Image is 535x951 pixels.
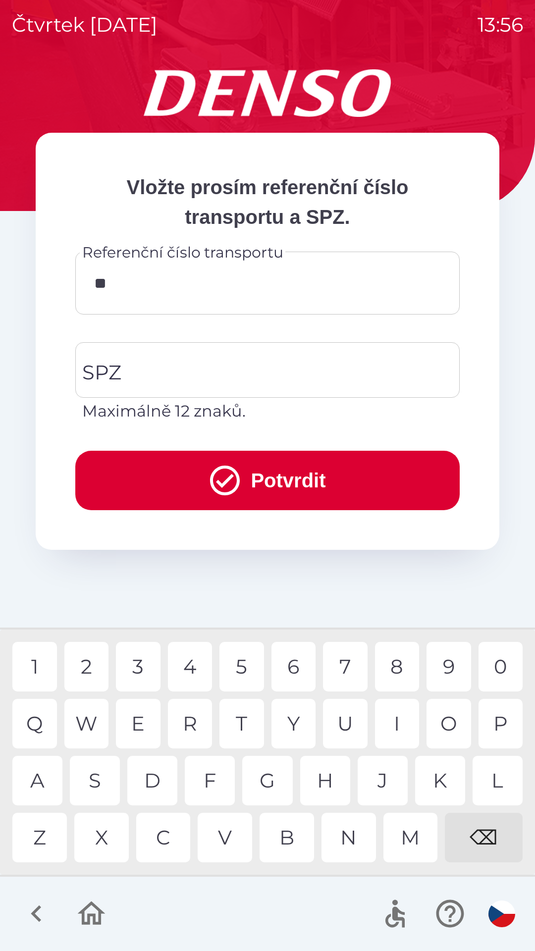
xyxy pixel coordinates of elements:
[36,69,499,117] img: Logo
[82,399,453,423] p: Maximálně 12 znaků.
[82,242,283,263] label: Referenční číslo transportu
[75,451,460,510] button: Potvrdit
[12,10,158,40] p: čtvrtek [DATE]
[488,900,515,927] img: cs flag
[75,172,460,232] p: Vložte prosím referenční číslo transportu a SPZ.
[478,10,523,40] p: 13:56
